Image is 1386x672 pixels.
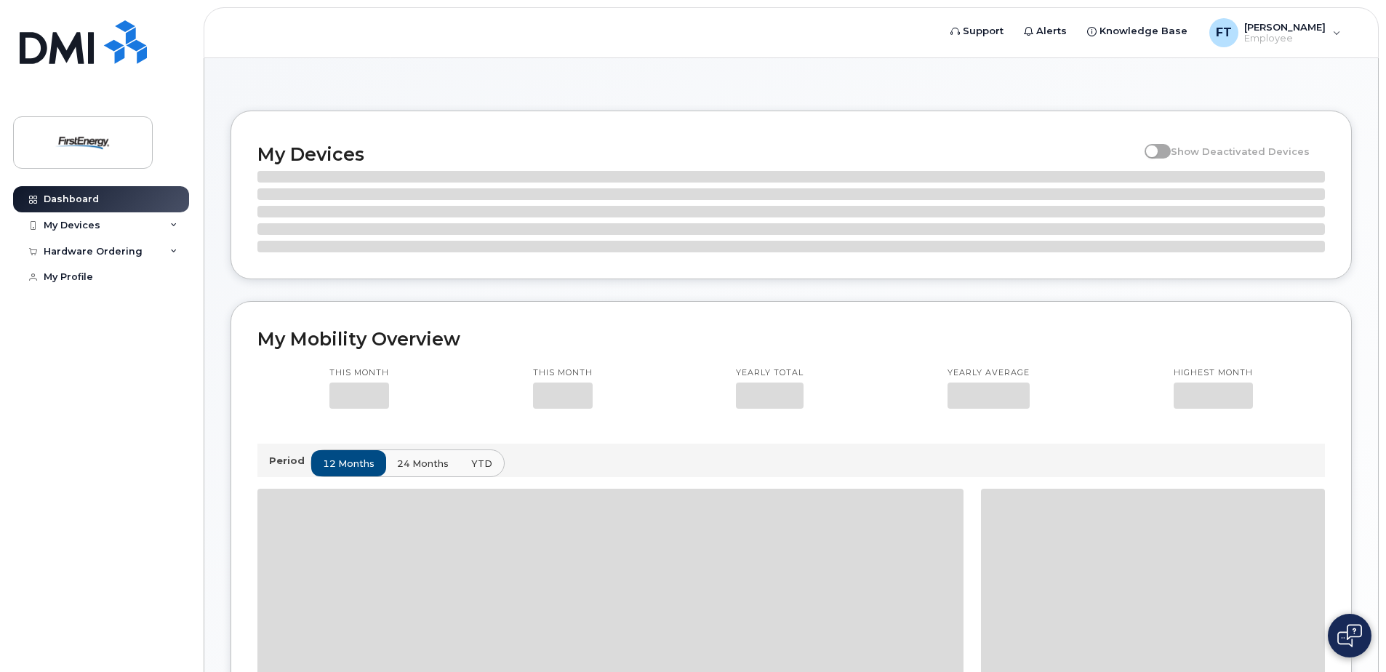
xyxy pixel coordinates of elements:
h2: My Mobility Overview [257,328,1325,350]
p: Yearly total [736,367,804,379]
span: YTD [471,457,492,471]
p: Highest month [1174,367,1253,379]
input: Show Deactivated Devices [1145,137,1156,149]
img: Open chat [1337,624,1362,647]
p: Yearly average [948,367,1030,379]
span: 24 months [397,457,449,471]
p: This month [533,367,593,379]
span: Show Deactivated Devices [1171,145,1310,157]
p: Period [269,454,311,468]
p: This month [329,367,389,379]
h2: My Devices [257,143,1137,165]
